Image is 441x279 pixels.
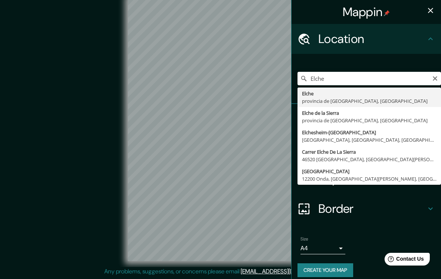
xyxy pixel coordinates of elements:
[292,104,441,134] div: Pins
[104,267,334,276] p: Any problems, suggestions, or concerns please email .
[432,74,438,82] button: Clear
[292,134,441,164] div: Style
[374,250,433,271] iframe: Help widget launcher
[318,31,426,46] h4: Location
[292,24,441,54] div: Location
[302,97,437,105] div: provincia de [GEOGRAPHIC_DATA], [GEOGRAPHIC_DATA]
[302,148,437,156] div: Carrer Elche De La Sierra
[384,10,390,16] img: pin-icon.png
[302,117,437,124] div: provincia de [GEOGRAPHIC_DATA], [GEOGRAPHIC_DATA]
[302,90,437,97] div: Elche
[300,242,345,254] div: A4
[318,201,426,216] h4: Border
[302,136,437,144] div: [GEOGRAPHIC_DATA], [GEOGRAPHIC_DATA], [GEOGRAPHIC_DATA]
[292,164,441,194] div: Layout
[297,72,441,85] input: Pick your city or area
[318,171,426,186] h4: Layout
[302,109,437,117] div: Elche de la Sierra
[343,4,390,19] h4: Mappin
[302,168,437,175] div: [GEOGRAPHIC_DATA]
[292,194,441,224] div: Border
[297,263,353,277] button: Create your map
[302,129,437,136] div: Elchesheim-[GEOGRAPHIC_DATA]
[302,175,437,183] div: 12200 Onda, [GEOGRAPHIC_DATA][PERSON_NAME], [GEOGRAPHIC_DATA]
[241,267,333,275] a: [EMAIL_ADDRESS][DOMAIN_NAME]
[300,236,308,242] label: Size
[302,156,437,163] div: 46520 [GEOGRAPHIC_DATA], [GEOGRAPHIC_DATA][PERSON_NAME], [GEOGRAPHIC_DATA]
